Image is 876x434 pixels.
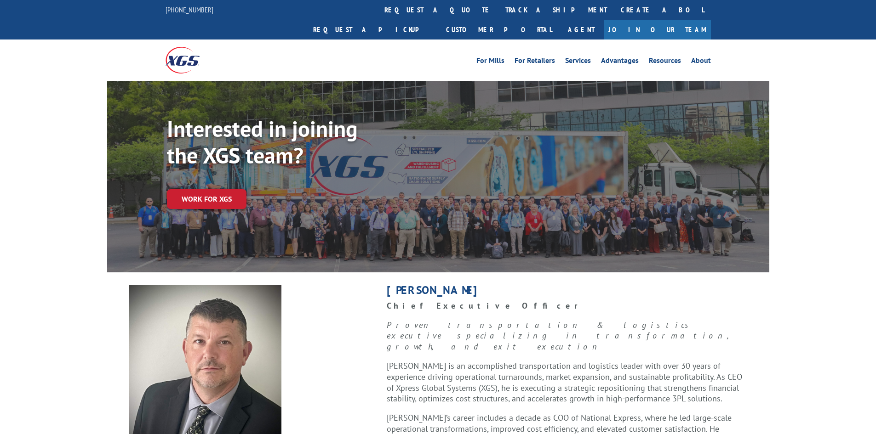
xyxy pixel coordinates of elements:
h1: the XGS team? [167,144,443,171]
a: Join Our Team [604,20,711,39]
h1: [PERSON_NAME] [387,285,751,300]
a: Resources [649,57,681,67]
h1: Interested in joining [167,118,443,144]
em: Proven transportation & logistics executive specializing in transformation, growth, and exit exec... [387,320,731,352]
strong: Chief Executive Officer [387,300,591,311]
a: [PHONE_NUMBER] [166,5,213,14]
a: Request a pickup [306,20,439,39]
a: For Retailers [515,57,555,67]
a: About [691,57,711,67]
a: Services [565,57,591,67]
a: For Mills [476,57,504,67]
a: Advantages [601,57,639,67]
p: [PERSON_NAME] is an accomplished transportation and logistics leader with over 30 years of experi... [387,361,751,412]
a: Agent [559,20,604,39]
a: Work for XGS [167,189,246,209]
a: Customer Portal [439,20,559,39]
